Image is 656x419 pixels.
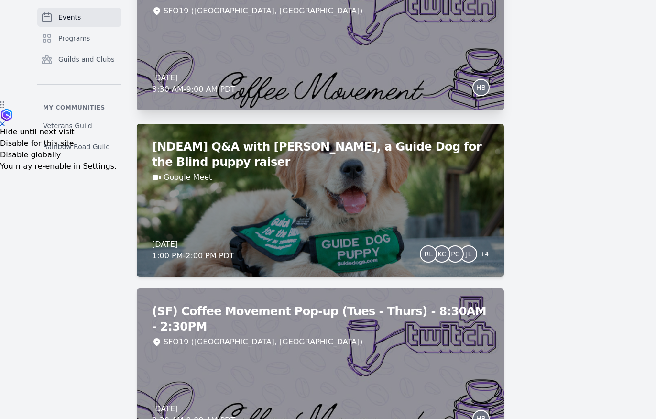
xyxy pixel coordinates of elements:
[58,55,115,64] span: Guilds and Clubs
[474,248,489,262] span: + 4
[43,121,92,131] span: Veterans Guild
[37,50,121,69] a: Guilds and Clubs
[58,12,81,22] span: Events
[425,251,433,257] span: RL
[152,139,489,170] h2: [NDEAM] Q&A with [PERSON_NAME], a Guide Dog for the Blind puppy raiser
[43,142,110,152] span: Rainbow Road Guild
[137,124,504,277] a: [NDEAM] Q&A with [PERSON_NAME], a Guide Dog for the Blind puppy raiserGoogle Meet[DATE]1:00 PM-2:...
[37,29,121,48] a: Programs
[152,239,234,262] div: [DATE] 1:00 PM - 2:00 PM PDT
[37,104,121,111] p: My communities
[466,251,471,257] span: JL
[37,138,121,155] a: Rainbow Road Guild
[437,251,446,257] span: KC
[152,304,489,334] h2: (SF) Coffee Movement Pop-up (Tues - Thurs) - 8:30AM - 2:30PM
[451,251,459,257] span: PC
[164,336,362,348] div: SFO19 ([GEOGRAPHIC_DATA], [GEOGRAPHIC_DATA])
[476,84,486,91] span: HB
[37,8,121,27] a: Events
[164,5,362,17] div: SFO19 ([GEOGRAPHIC_DATA], [GEOGRAPHIC_DATA])
[152,72,235,95] div: [DATE] 8:30 AM - 9:00 AM PDT
[37,8,121,155] nav: Sidebar
[164,172,212,183] a: Google Meet
[37,117,121,134] a: Veterans Guild
[58,33,90,43] span: Programs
